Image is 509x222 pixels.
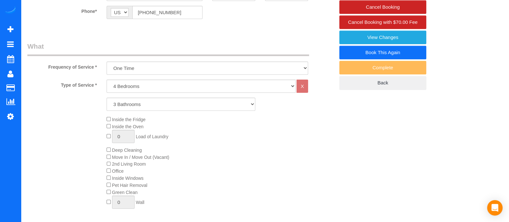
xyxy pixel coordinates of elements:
span: Deep Cleaning [112,148,142,153]
span: Cancel Booking with $70.00 Fee [348,19,418,25]
div: Open Intercom Messenger [487,200,503,216]
span: Inside Windows [112,176,144,181]
span: Inside the Fridge [112,117,146,122]
a: Cancel Booking with $70.00 Fee [339,15,426,29]
a: Back [339,76,426,90]
span: Office [112,169,124,174]
span: Load of Laundry [136,134,168,139]
label: Phone* [23,6,102,14]
a: Cancel Booking [339,0,426,14]
span: Inside the Oven [112,124,144,129]
label: Frequency of Service * [23,62,102,70]
span: Pet Hair Removal [112,183,147,188]
span: Green Clean [112,190,137,195]
input: Phone* [132,6,203,19]
img: Automaid Logo [4,6,17,15]
span: Move In / Move Out (Vacant) [112,155,169,160]
a: View Changes [339,31,426,44]
span: 2nd Living Room [112,161,146,167]
label: Type of Service * [23,80,102,88]
a: Book This Again [339,46,426,59]
legend: What [27,42,309,56]
span: Wall [136,200,145,205]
